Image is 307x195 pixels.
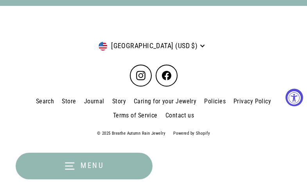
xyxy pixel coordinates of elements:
[109,108,162,123] a: Terms of Service
[130,94,200,108] a: Caring for your Jewelry
[285,89,303,107] button: Accessibility Widget, click to open
[80,94,108,108] a: Journal
[99,37,209,55] button: [GEOGRAPHIC_DATA] (USD $)
[108,94,130,108] a: Story
[16,153,153,179] button: Menu
[173,131,210,136] a: Powered by Shopify
[230,94,275,108] a: Privacy Policy
[32,94,58,108] a: Search
[200,94,230,108] a: Policies
[93,131,169,136] span: © 2025 Breathe Autumn Rain Jewelry
[81,161,104,170] span: Menu
[58,94,80,108] a: Store
[107,40,197,52] span: [GEOGRAPHIC_DATA] (USD $)
[162,108,198,123] a: Contact us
